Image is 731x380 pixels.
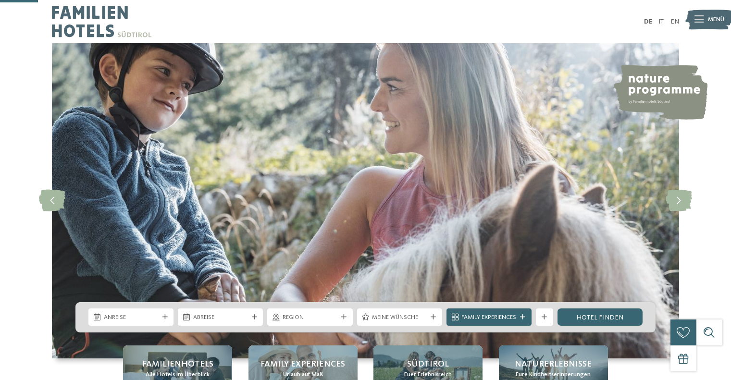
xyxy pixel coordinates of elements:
a: Hotel finden [558,308,643,326]
span: Euer Erlebnisreich [404,370,452,379]
a: DE [644,18,652,25]
img: Familienhotels Südtirol: The happy family places [52,43,679,358]
img: nature programme by Familienhotels Südtirol [612,65,707,120]
span: Alle Hotels im Überblick [146,370,210,379]
a: EN [670,18,679,25]
span: Menü [708,15,724,24]
span: Meine Wünsche [372,313,427,322]
span: Region [283,313,337,322]
span: Abreise [193,313,248,322]
span: Family Experiences [260,358,345,370]
span: Südtirol [407,358,449,370]
span: Urlaub auf Maß [283,370,323,379]
span: Anreise [104,313,159,322]
a: IT [658,18,664,25]
span: Family Experiences [461,313,516,322]
span: Eure Kindheitserinnerungen [516,370,591,379]
span: Familienhotels [142,358,213,370]
span: Naturerlebnisse [515,358,592,370]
